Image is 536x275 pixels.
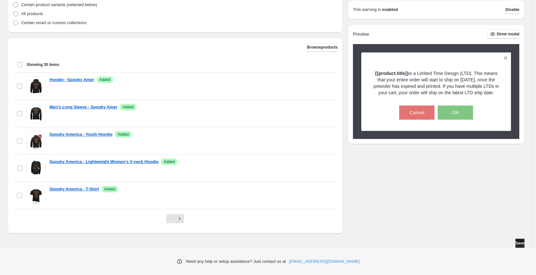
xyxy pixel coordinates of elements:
button: Save [515,239,524,248]
p: This warning is [353,6,381,13]
span: Added [122,105,134,110]
span: Added [99,77,110,82]
span: Save [515,241,524,246]
span: Added [118,132,129,137]
span: Disable [505,7,519,12]
button: OK [438,105,473,120]
strong: {{product.title}} [375,71,409,76]
span: Browse products [307,45,338,50]
a: Spooky America - Lightweight Women's V-neck Hoodie [49,159,159,165]
a: Spooky America - T-Shirt [49,186,99,192]
h2: Preview [353,32,369,37]
p: Certain smart or custom collections [21,20,86,26]
button: Next [175,214,184,223]
button: Browseproducts [307,43,338,52]
button: Show modal [488,30,519,39]
button: Disable [505,5,519,14]
button: Cancel [399,105,435,120]
a: Spooky America - Youth Hoodie [49,131,112,138]
span: Showing 30 items [27,62,59,67]
nav: Pagination [166,214,184,223]
span: Added [164,159,175,164]
p: is a Limited Time Design (LTD). This means that your entire order will start to ship on [DATE], o... [373,70,500,96]
a: [EMAIL_ADDRESS][DOMAIN_NAME] [289,258,360,265]
span: Show modal [496,32,519,37]
strong: enabled [382,6,398,13]
span: Added [104,187,115,192]
p: All products [21,11,43,17]
a: Men's Long Sleeve - Spooky Amer [49,104,117,110]
span: Certain product variants (selected below) [21,2,97,7]
a: Hoodie - Spooky Amer [49,77,94,83]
